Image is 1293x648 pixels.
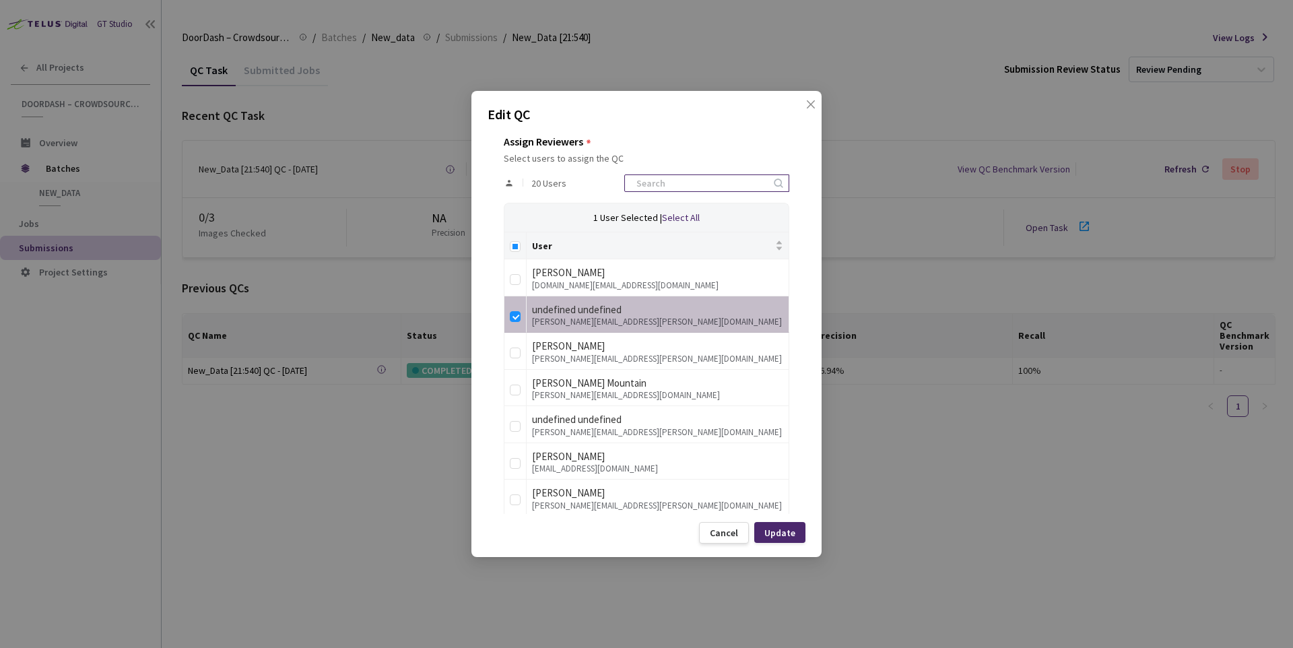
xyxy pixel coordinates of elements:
[532,265,783,281] div: [PERSON_NAME]
[532,485,783,501] div: [PERSON_NAME]
[764,527,795,538] div: Update
[710,527,738,538] div: Cancel
[532,240,772,251] span: User
[532,449,783,465] div: [PERSON_NAME]
[805,99,816,137] span: close
[532,428,783,437] div: [PERSON_NAME][EMAIL_ADDRESS][PERSON_NAME][DOMAIN_NAME]
[532,317,783,327] div: [PERSON_NAME][EMAIL_ADDRESS][PERSON_NAME][DOMAIN_NAME]
[532,354,783,364] div: [PERSON_NAME][EMAIL_ADDRESS][PERSON_NAME][DOMAIN_NAME]
[504,135,583,148] div: Assign Reviewers
[527,232,789,259] th: User
[488,104,805,125] p: Edit QC
[504,153,789,164] div: Select users to assign the QC
[532,281,783,290] div: [DOMAIN_NAME][EMAIL_ADDRESS][DOMAIN_NAME]
[532,464,783,474] div: [EMAIL_ADDRESS][DOMAIN_NAME]
[532,501,783,511] div: [PERSON_NAME][EMAIL_ADDRESS][PERSON_NAME][DOMAIN_NAME]
[532,412,783,428] div: undefined undefined
[628,175,772,191] input: Search
[662,212,700,224] span: Select All
[532,338,783,354] div: [PERSON_NAME]
[593,212,662,224] span: 1 User Selected |
[792,99,814,121] button: Close
[532,375,783,391] div: [PERSON_NAME] Mountain
[532,302,783,318] div: undefined undefined
[531,178,566,189] span: 20 Users
[532,391,783,400] div: [PERSON_NAME][EMAIL_ADDRESS][DOMAIN_NAME]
